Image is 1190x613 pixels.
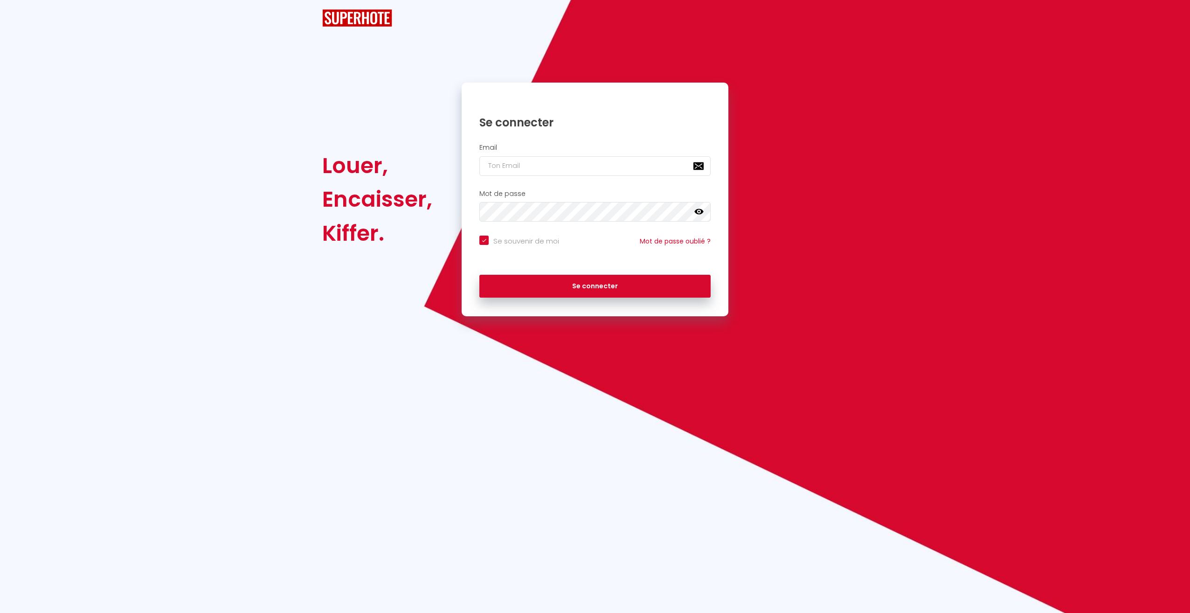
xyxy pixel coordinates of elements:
[479,156,711,176] input: Ton Email
[322,149,432,182] div: Louer,
[322,216,432,250] div: Kiffer.
[479,115,711,130] h1: Se connecter
[322,182,432,216] div: Encaisser,
[640,237,711,246] a: Mot de passe oublié ?
[322,9,392,27] img: SuperHote logo
[479,275,711,298] button: Se connecter
[479,144,711,152] h2: Email
[479,190,711,198] h2: Mot de passe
